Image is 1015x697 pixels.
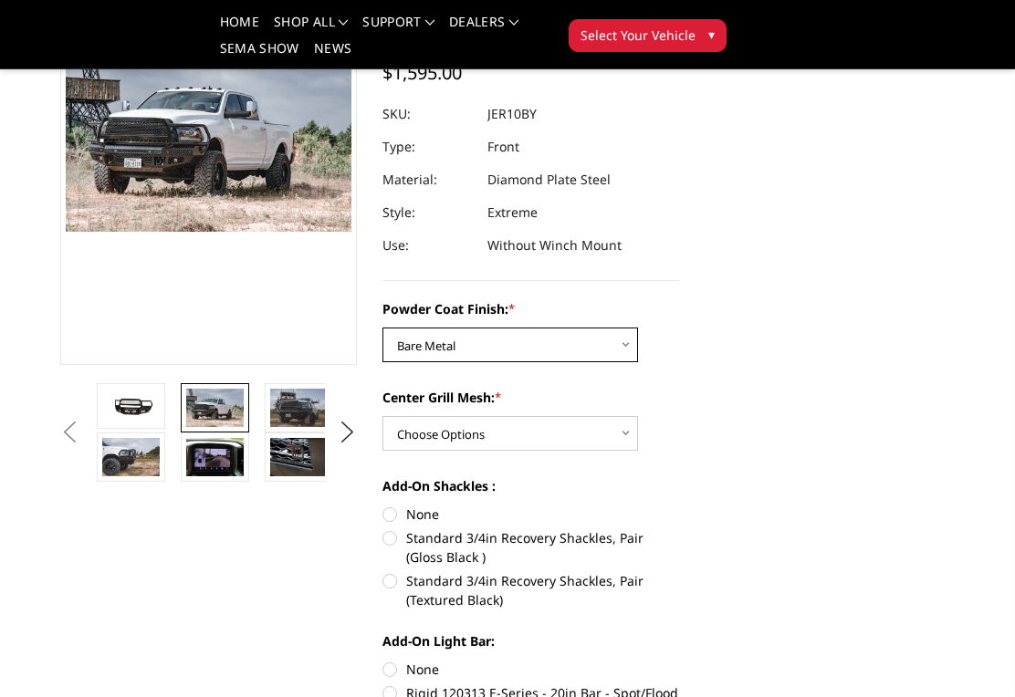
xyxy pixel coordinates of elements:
[569,19,727,52] button: Select Your Vehicle
[382,505,679,524] label: None
[362,16,434,42] a: Support
[382,571,679,609] label: Standard 3/4in Recovery Shackles, Pair (Textured Black)
[382,631,679,650] label: Add-On Light Bar:
[314,42,351,68] a: News
[382,196,474,229] dt: Style:
[487,229,622,262] dd: Without Winch Mount
[487,130,519,163] dd: Front
[382,60,462,85] span: $1,595.00
[382,660,679,679] label: None
[382,98,474,130] dt: SKU:
[581,26,696,45] span: Select Your Vehicle
[382,388,679,407] label: Center Grill Mesh:
[186,389,244,427] img: 2010-2018 Ram 2500-3500 - FT Series - Extreme Front Bumper
[270,438,328,476] img: 2010-2018 Ram 2500-3500 - FT Series - Extreme Front Bumper
[102,393,160,419] img: 2010-2018 Ram 2500-3500 - FT Series - Extreme Front Bumper
[220,42,299,68] a: SEMA Show
[487,196,538,229] dd: Extreme
[334,419,361,446] button: Next
[708,25,715,44] span: ▾
[382,528,679,567] label: Standard 3/4in Recovery Shackles, Pair (Gloss Black )
[220,16,259,42] a: Home
[487,98,537,130] dd: JER10BY
[382,476,679,495] label: Add-On Shackles :
[382,163,474,196] dt: Material:
[382,229,474,262] dt: Use:
[186,438,244,476] img: Clear View Camera: Relocate your front camera and keep the functionality completely.
[449,16,518,42] a: Dealers
[487,163,611,196] dd: Diamond Plate Steel
[382,130,474,163] dt: Type:
[274,16,348,42] a: shop all
[56,419,83,446] button: Previous
[270,389,328,427] img: 2010-2018 Ram 2500-3500 - FT Series - Extreme Front Bumper
[382,299,679,318] label: Powder Coat Finish:
[102,438,160,476] img: 2010-2018 Ram 2500-3500 - FT Series - Extreme Front Bumper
